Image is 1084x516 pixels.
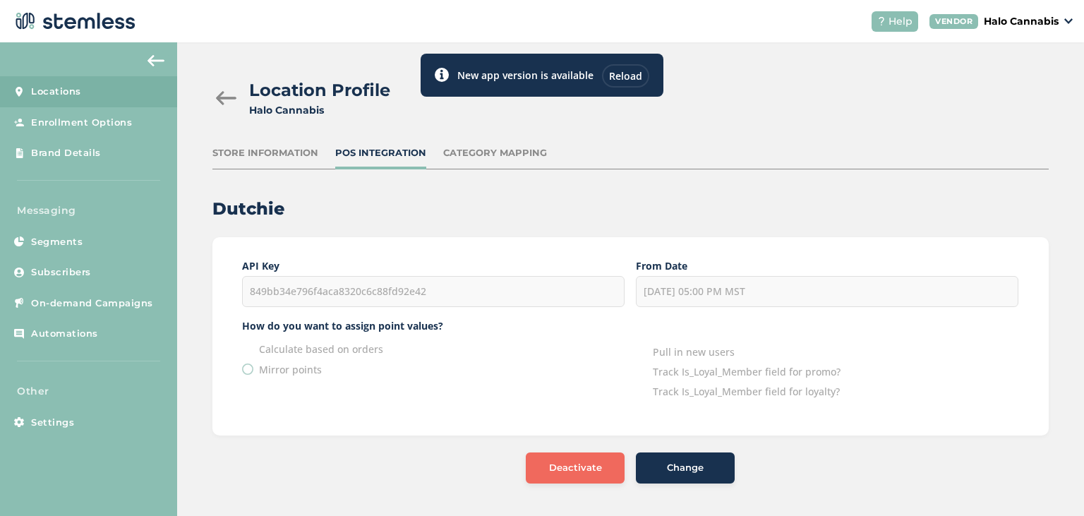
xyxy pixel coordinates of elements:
img: icon-toast-info-b13014a2.svg [435,68,449,82]
div: Reload [602,64,649,88]
label: New app version is available [457,68,594,83]
span: Help [889,14,913,29]
span: On-demand Campaigns [31,296,153,311]
img: logo-dark-0685b13c.svg [11,7,135,35]
div: Category Mapping [443,146,547,160]
span: Brand Details [31,146,101,160]
h2: Location Profile [249,78,390,103]
span: Enrollment Options [31,116,132,130]
img: icon-arrow-back-accent-c549486e.svg [147,55,164,66]
span: Change [667,461,704,475]
iframe: Chat Widget [1013,448,1084,516]
button: Change [636,452,735,484]
div: Store Information [212,146,318,160]
h2: Dutchie [212,198,1049,220]
label: API Key [242,258,625,273]
label: How do you want to assign point values? [242,318,625,333]
p: Halo Cannabis [984,14,1059,29]
img: icon_down-arrow-small-66adaf34.svg [1064,18,1073,24]
div: Halo Cannabis [249,103,390,118]
span: Locations [31,85,81,99]
span: Settings [31,416,74,430]
span: Segments [31,235,83,249]
span: Automations [31,327,98,341]
img: icon-help-white-03924b79.svg [877,17,886,25]
span: Subscribers [31,265,91,280]
div: VENDOR [929,14,978,29]
span: Deactivate [549,461,602,475]
label: From Date [636,258,1018,273]
button: Deactivate [526,452,625,484]
div: POS Integration [335,146,426,160]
